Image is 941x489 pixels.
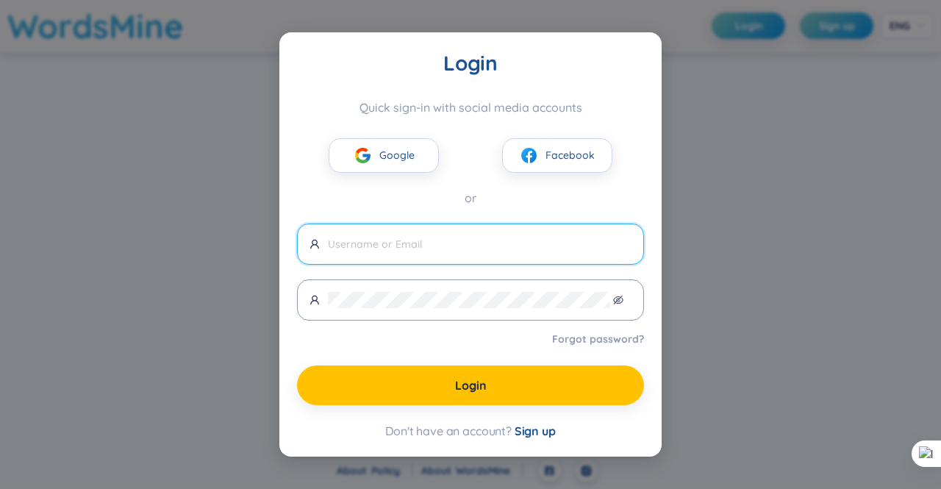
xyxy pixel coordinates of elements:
div: Quick sign-in with social media accounts [297,100,644,115]
button: Login [297,365,644,405]
input: Username or Email [328,236,631,252]
span: user [310,295,320,305]
button: facebookFacebook [502,138,612,173]
span: Facebook [545,147,595,163]
span: Login [455,377,487,393]
button: googleGoogle [329,138,439,173]
span: Sign up [515,424,556,438]
div: or [297,189,644,207]
a: Forgot password? [552,332,644,346]
span: Google [379,147,415,163]
img: facebook [520,146,538,165]
img: google [354,146,372,165]
span: user [310,239,320,249]
div: Don't have an account? [297,423,644,439]
div: Login [297,50,644,76]
span: eye-invisible [613,295,623,305]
